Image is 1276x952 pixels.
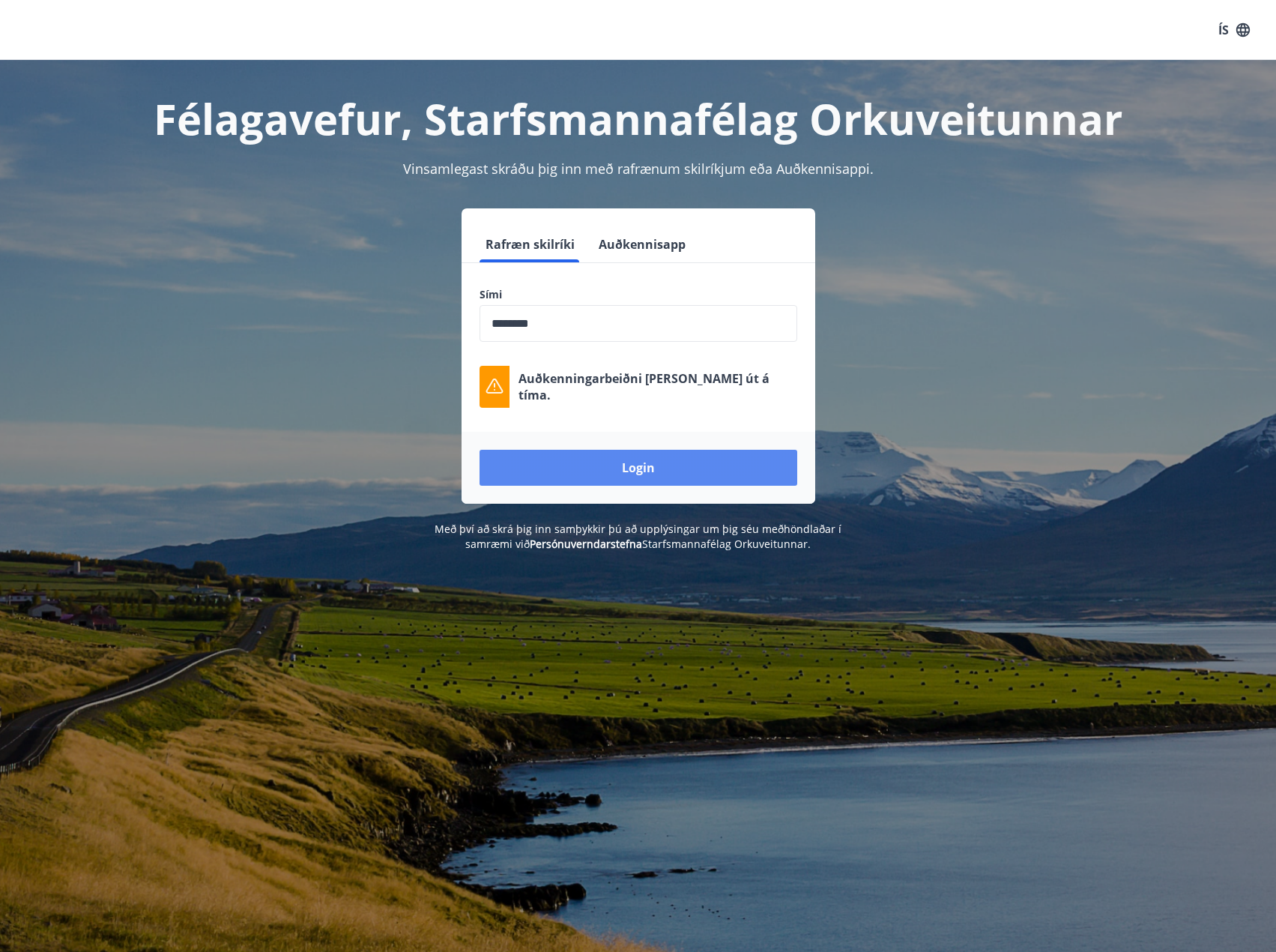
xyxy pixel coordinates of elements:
p: Auðkenningarbeiðni [PERSON_NAME] út á tíma. [518,370,797,403]
span: Vinsamlegast skráðu þig inn með rafrænum skilríkjum eða Auðkennisappi. [403,160,874,178]
button: ÍS [1210,16,1258,43]
span: Með því að skrá þig inn samþykkir þú að upplýsingar um þig séu meðhöndlaðar í samræmi við Starfsm... [435,522,841,551]
button: Rafræn skilríki [480,226,581,262]
h1: Félagavefur, Starfsmannafélag Orkuveitunnar [117,90,1160,147]
button: Auðkennisapp [593,226,692,262]
a: Persónuverndarstefna [530,537,642,551]
button: Login [480,450,797,486]
label: Sími [480,287,797,302]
